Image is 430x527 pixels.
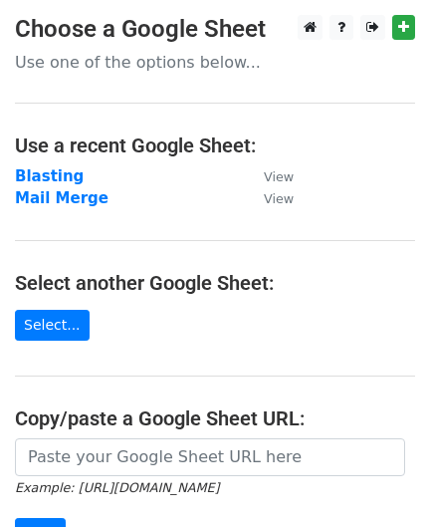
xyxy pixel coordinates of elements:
small: Example: [URL][DOMAIN_NAME] [15,480,219,495]
a: Mail Merge [15,189,108,207]
p: Use one of the options below... [15,52,415,73]
a: Select... [15,310,90,341]
h4: Use a recent Google Sheet: [15,133,415,157]
a: View [244,189,294,207]
a: View [244,167,294,185]
input: Paste your Google Sheet URL here [15,438,405,476]
h4: Select another Google Sheet: [15,271,415,295]
a: Blasting [15,167,84,185]
h4: Copy/paste a Google Sheet URL: [15,406,415,430]
small: View [264,169,294,184]
small: View [264,191,294,206]
h3: Choose a Google Sheet [15,15,415,44]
